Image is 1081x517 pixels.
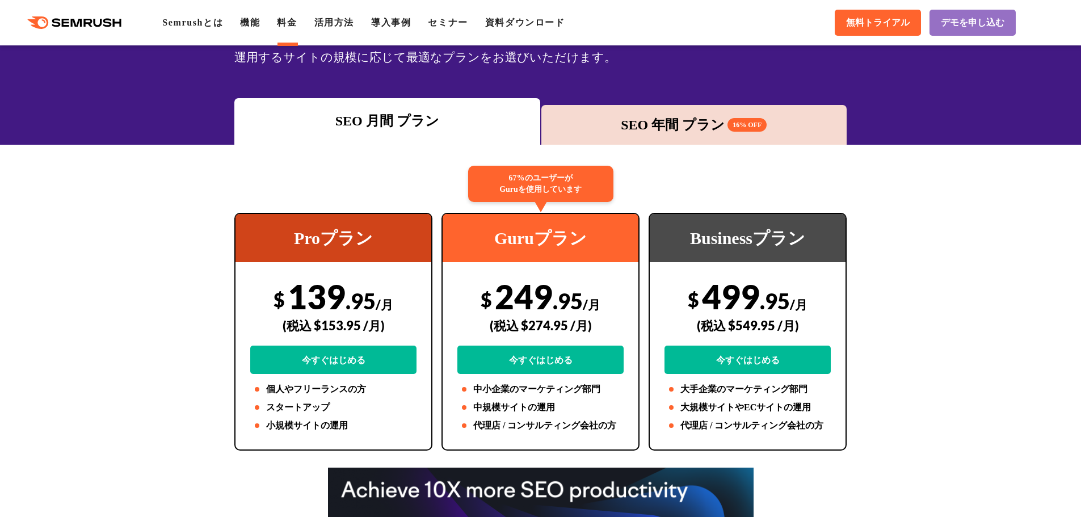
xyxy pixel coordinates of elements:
div: SEO 月間 プラン [240,111,535,131]
div: Guruプラン [443,214,638,262]
li: 小規模サイトの運用 [250,419,417,432]
div: 67%のユーザーが Guruを使用しています [468,166,613,202]
a: 導入事例 [371,18,411,27]
div: 499 [664,276,831,374]
span: $ [274,288,285,311]
div: 249 [457,276,624,374]
a: 料金 [277,18,297,27]
span: .95 [553,288,583,314]
li: 代理店 / コンサルティング会社の方 [664,419,831,432]
span: $ [688,288,699,311]
li: 大手企業のマーケティング部門 [664,383,831,396]
a: 今すぐはじめる [457,346,624,374]
li: スタートアップ [250,401,417,414]
div: (税込 $274.95 /月) [457,305,624,346]
a: 今すぐはじめる [250,346,417,374]
li: 中小企業のマーケティング部門 [457,383,624,396]
span: 16% OFF [727,118,767,132]
div: (税込 $153.95 /月) [250,305,417,346]
a: Semrushとは [162,18,223,27]
li: 代理店 / コンサルティング会社の方 [457,419,624,432]
span: .95 [346,288,376,314]
div: SEO 年間 プラン [547,115,842,135]
a: 資料ダウンロード [485,18,565,27]
div: Proプラン [235,214,431,262]
div: SEOの3つの料金プランから、広告・SNS・市場調査ツールキットをご用意しています。業務領域や会社の規模、運用するサイトの規模に応じて最適なプランをお選びいただけます。 [234,27,847,68]
span: /月 [790,297,807,312]
span: /月 [583,297,600,312]
div: 139 [250,276,417,374]
span: .95 [760,288,790,314]
a: セミナー [428,18,468,27]
span: デモを申し込む [941,17,1004,29]
span: 無料トライアル [846,17,910,29]
span: /月 [376,297,393,312]
a: 機能 [240,18,260,27]
li: 大規模サイトやECサイトの運用 [664,401,831,414]
a: 無料トライアル [835,10,921,36]
li: 中規模サイトの運用 [457,401,624,414]
a: デモを申し込む [929,10,1016,36]
a: 活用方法 [314,18,354,27]
a: 今すぐはじめる [664,346,831,374]
div: Businessプラン [650,214,846,262]
div: (税込 $549.95 /月) [664,305,831,346]
li: 個人やフリーランスの方 [250,383,417,396]
span: $ [481,288,492,311]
